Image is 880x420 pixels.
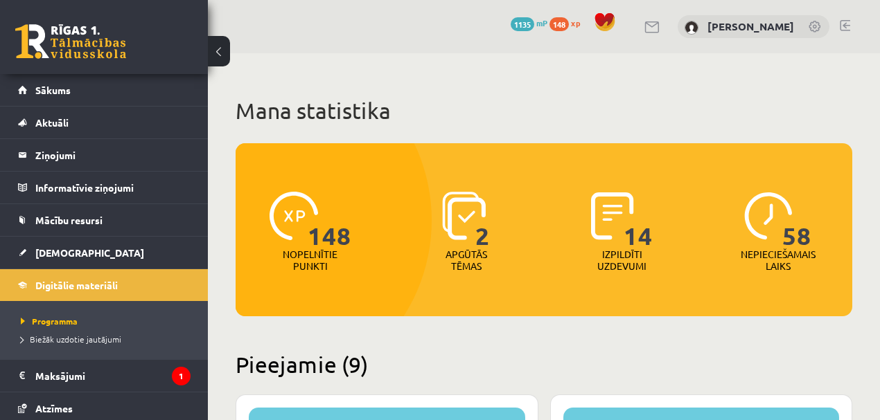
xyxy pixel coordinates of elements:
span: 1135 [511,17,534,31]
h2: Pieejamie (9) [236,351,852,378]
a: Mācību resursi [18,204,191,236]
p: Nopelnītie punkti [283,248,337,272]
a: Programma [21,315,194,327]
span: 148 [308,192,351,248]
img: Daniela Mazurēviča [685,21,698,35]
img: icon-clock-7be60019b62300814b6bd22b8e044499b485619524d84068768e800edab66f18.svg [744,192,793,240]
span: Digitālie materiāli [35,279,118,291]
span: Programma [21,316,78,327]
p: Apgūtās tēmas [439,248,493,272]
span: Mācību resursi [35,214,103,226]
a: 1135 mP [511,17,547,28]
a: [DEMOGRAPHIC_DATA] [18,237,191,268]
span: 148 [549,17,569,31]
p: Izpildīti uzdevumi [595,248,649,272]
a: Digitālie materiāli [18,269,191,301]
span: xp [571,17,580,28]
img: icon-learned-topics-4a711ccc23c960034f471b6e78daf4a3bad4a20eaf4de84257b87e66633f6470.svg [442,192,486,240]
span: Aktuāli [35,116,69,129]
span: Biežāk uzdotie jautājumi [21,334,121,345]
a: Maksājumi1 [18,360,191,392]
legend: Ziņojumi [35,139,191,171]
span: Sākums [35,84,71,96]
legend: Maksājumi [35,360,191,392]
a: Biežāk uzdotie jautājumi [21,333,194,345]
a: Informatīvie ziņojumi [18,172,191,203]
span: 14 [624,192,653,248]
a: [PERSON_NAME] [707,19,794,33]
span: mP [536,17,547,28]
img: icon-xp-0682a9bc20223a9ccc6f5883a126b849a74cddfe5390d2b41b4391c66f2066e7.svg [270,192,318,240]
a: Ziņojumi [18,139,191,171]
p: Nepieciešamais laiks [741,248,816,272]
a: Sākums [18,74,191,106]
a: Rīgas 1. Tālmācības vidusskola [15,24,126,59]
span: 58 [782,192,811,248]
span: Atzīmes [35,402,73,414]
legend: Informatīvie ziņojumi [35,172,191,203]
img: icon-completed-tasks-ad58ae20a441b2904462921112bc710f1caf180af7a3daa7317a5a94f2d26646.svg [591,192,634,240]
h1: Mana statistika [236,97,852,125]
a: Aktuāli [18,107,191,138]
span: [DEMOGRAPHIC_DATA] [35,246,144,259]
span: 2 [475,192,490,248]
i: 1 [172,367,191,385]
a: 148 xp [549,17,587,28]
